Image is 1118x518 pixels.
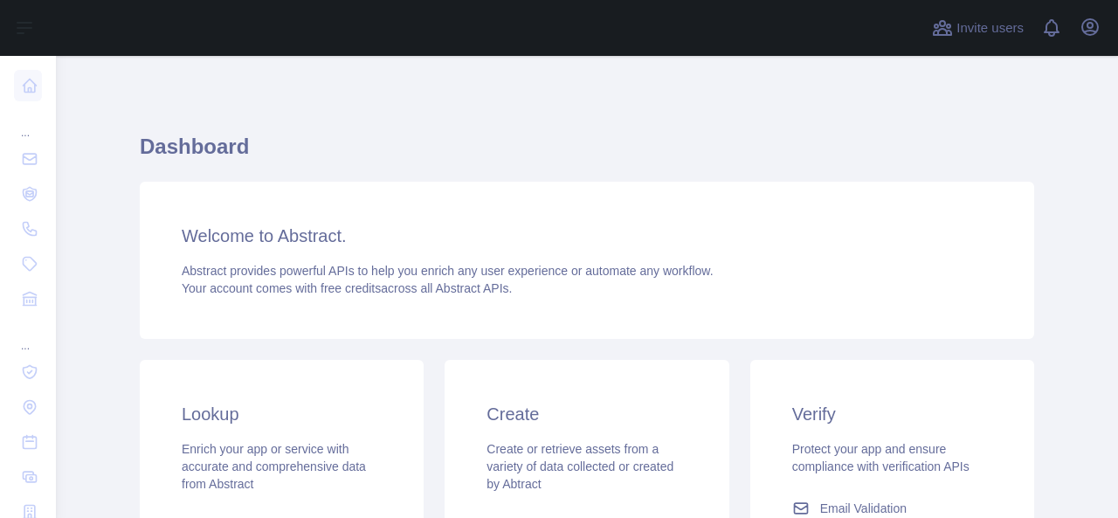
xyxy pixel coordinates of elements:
span: Create or retrieve assets from a variety of data collected or created by Abtract [487,442,673,491]
span: Protect your app and ensure compliance with verification APIs [792,442,970,473]
h1: Dashboard [140,133,1034,175]
span: Email Validation [820,500,907,517]
span: free credits [321,281,381,295]
div: ... [14,105,42,140]
h3: Welcome to Abstract. [182,224,992,248]
span: Enrich your app or service with accurate and comprehensive data from Abstract [182,442,366,491]
h3: Verify [792,402,992,426]
h3: Create [487,402,687,426]
h3: Lookup [182,402,382,426]
button: Invite users [928,14,1027,42]
span: Invite users [956,18,1024,38]
span: Abstract provides powerful APIs to help you enrich any user experience or automate any workflow. [182,264,714,278]
span: Your account comes with across all Abstract APIs. [182,281,512,295]
div: ... [14,318,42,353]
